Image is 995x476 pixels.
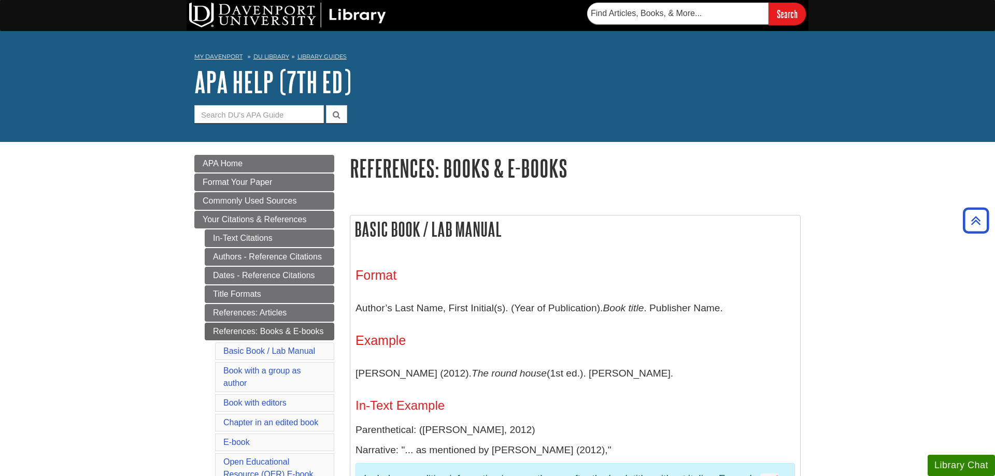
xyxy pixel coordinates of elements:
h1: References: Books & E-books [350,155,801,181]
a: E-book [223,438,250,446]
a: In-Text Citations [205,229,334,247]
nav: breadcrumb [194,50,801,66]
a: APA Home [194,155,334,172]
span: Your Citations & References [203,215,306,224]
i: Book title [603,302,644,313]
a: Basic Book / Lab Manual [223,347,315,355]
a: Book with editors [223,398,287,407]
span: APA Home [203,159,243,168]
a: Dates - Reference Citations [205,267,334,284]
p: Author’s Last Name, First Initial(s). (Year of Publication). . Publisher Name. [356,293,795,323]
a: DU Library [253,53,289,60]
p: Parenthetical: ([PERSON_NAME], 2012) [356,423,795,438]
a: APA Help (7th Ed) [194,66,351,98]
a: References: Articles [205,304,334,322]
span: Format Your Paper [203,178,272,186]
a: Format Your Paper [194,174,334,191]
a: Commonly Used Sources [194,192,334,210]
a: Library Guides [297,53,347,60]
button: Library Chat [928,455,995,476]
p: Narrative: "... as mentioned by [PERSON_NAME] (2012)," [356,443,795,458]
a: My Davenport [194,52,243,61]
a: Chapter in an edited book [223,418,318,427]
a: Back to Top [959,213,992,227]
a: Authors - Reference Citations [205,248,334,266]
a: Book with a group as author [223,366,301,387]
a: Your Citations & References [194,211,334,228]
input: Find Articles, Books, & More... [587,3,769,24]
a: References: Books & E-books [205,323,334,340]
h3: Format [356,268,795,283]
i: The round house [472,368,547,379]
span: Commonly Used Sources [203,196,296,205]
h3: Example [356,333,795,348]
h4: In-Text Example [356,399,795,412]
p: [PERSON_NAME] (2012). (1st ed.). [PERSON_NAME]. [356,358,795,388]
input: Search [769,3,806,25]
h2: Basic Book / Lab Manual [350,215,800,243]
img: DU Library [189,3,386,27]
a: Title Formats [205,285,334,303]
form: Searches DU Library's articles, books, and more [587,3,806,25]
input: Search DU's APA Guide [194,105,324,123]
